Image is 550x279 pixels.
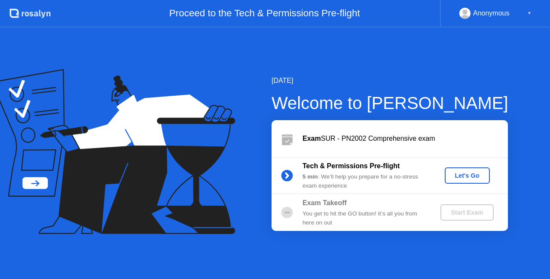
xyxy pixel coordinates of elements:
b: 5 min [302,173,318,180]
div: ▼ [527,8,532,19]
div: [DATE] [272,76,508,86]
div: Anonymous [473,8,510,19]
button: Let's Go [445,167,490,184]
b: Exam Takeoff [302,199,347,206]
div: You get to hit the GO button! It’s all you from here on out [302,209,426,227]
b: Exam [302,135,321,142]
div: Let's Go [448,172,486,179]
b: Tech & Permissions Pre-flight [302,162,400,170]
div: Welcome to [PERSON_NAME] [272,90,508,116]
div: : We’ll help you prepare for a no-stress exam experience [302,173,426,190]
button: Start Exam [440,204,493,221]
div: Start Exam [444,209,490,216]
div: SUR - PN2002 Comprehensive exam [302,133,508,144]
